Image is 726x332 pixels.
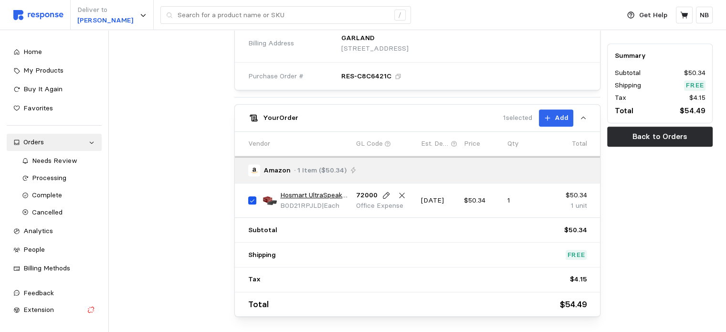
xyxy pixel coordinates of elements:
[421,195,457,206] p: [DATE]
[235,131,600,316] div: YourOrder1selectedAdd
[7,285,102,302] button: Feedback
[7,62,102,79] a: My Products
[23,226,53,235] span: Analytics
[23,264,70,272] span: Billing Methods
[7,81,102,98] a: Buy It Again
[464,139,480,149] p: Price
[555,113,568,123] p: Add
[7,301,102,319] button: Extension
[564,225,587,236] p: $50.34
[571,139,587,149] p: Total
[7,241,102,258] a: People
[614,93,626,103] p: Tax
[322,201,339,210] span: | Each
[7,260,102,277] a: Billing Methods
[614,105,633,117] p: Total
[32,191,62,199] span: Complete
[7,43,102,61] a: Home
[503,113,532,123] p: 1 selected
[7,100,102,117] a: Favorites
[280,201,322,210] span: B0D21RPJLD
[263,193,277,207] img: 61YukiOTkTL._AC_SY300_SX300_QL70_FMwebp_.jpg
[23,85,63,93] span: Buy It Again
[356,201,409,211] p: Office Expense
[77,15,133,26] p: [PERSON_NAME]
[680,105,705,117] p: $54.49
[32,208,63,216] span: Cancelled
[263,165,291,176] p: Amazon
[684,68,705,78] p: $50.34
[614,68,640,78] p: Subtotal
[280,190,349,201] a: Hosmart UltraSpeak Pro Intercoms Wireless for Home, 2024 Two-Way Real-time Intercom Full Duplex W...
[356,190,378,201] p: 72000
[464,195,500,206] p: $50.34
[15,187,102,204] a: Complete
[614,80,641,91] p: Shipping
[539,109,573,127] button: Add
[569,274,587,285] p: $4.15
[614,51,705,61] h5: Summary
[550,190,587,201] p: $50.34
[689,93,705,103] p: $4.15
[567,250,585,260] p: Free
[23,305,54,314] span: Extension
[23,245,45,254] span: People
[32,173,66,182] span: Processing
[341,43,409,54] p: [STREET_ADDRESS]
[248,139,270,149] p: Vendor
[621,6,673,24] button: Get Help
[559,298,587,311] p: $54.49
[248,274,261,285] p: Tax
[550,201,587,211] p: 1 unit
[341,71,391,82] p: RES-C8C6421C
[686,80,704,91] p: Free
[7,134,102,151] a: Orders
[15,204,102,221] a: Cancelled
[700,10,709,21] p: NB
[15,152,102,170] a: Needs Review
[23,66,63,75] span: My Products
[178,7,389,24] input: Search for a product name or SKU
[248,298,269,311] p: Total
[23,137,85,148] div: Orders
[507,195,544,206] p: 1
[607,127,713,147] button: Back to Orders
[263,113,298,123] h5: Your Order
[77,5,133,15] p: Deliver to
[507,139,519,149] p: Qty
[23,289,54,297] span: Feedback
[235,105,600,131] button: YourOrder1selectedAdd
[23,47,42,56] span: Home
[341,33,375,43] p: GARLAND
[23,104,53,112] span: Favorites
[248,225,277,236] p: Subtotal
[696,7,713,23] button: NB
[248,71,304,82] span: Purchase Order #
[294,165,347,176] p: · 1 Item ($50.34)
[32,156,77,165] span: Needs Review
[394,10,406,21] div: /
[15,170,102,187] a: Processing
[356,139,383,149] p: GL Code
[639,10,667,21] p: Get Help
[632,130,687,142] p: Back to Orders
[7,223,102,240] a: Analytics
[248,38,294,49] span: Billing Address
[13,10,63,20] img: svg%3e
[248,250,276,260] p: Shipping
[421,139,449,149] p: Est. Delivery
